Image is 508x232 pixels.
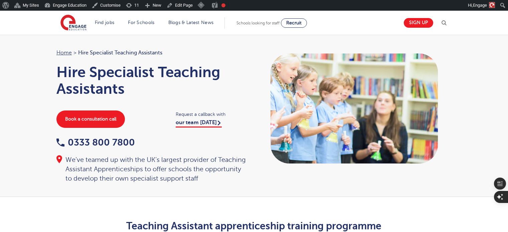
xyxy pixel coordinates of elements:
div: Focus keyphrase not set [221,3,225,7]
a: Home [56,50,72,56]
span: Hire Specialist Teaching Assistants [78,48,162,57]
h2: Teaching Assistant apprenticeship training programme [90,220,418,232]
nav: breadcrumb [56,48,247,57]
a: Book a consultation call [56,110,125,128]
span: Recruit [286,20,302,25]
h1: Hire Specialist Teaching Assistants [56,64,247,97]
img: Engage Education [60,15,87,31]
span: Request a callback with [176,110,247,118]
span: > [73,50,76,56]
a: Blogs & Latest News [168,20,214,25]
span: Engage [473,3,487,8]
a: Find jobs [95,20,115,25]
a: Recruit [281,18,307,28]
a: our team [DATE] [176,120,222,128]
div: We’ve teamed up with the UK’s largest provider of Teaching Assistant Apprenticeships to offer sch... [56,155,247,183]
span: Schools looking for staff [236,21,280,25]
a: For Schools [128,20,154,25]
a: 0333 800 7800 [56,137,135,148]
a: Sign up [404,18,433,28]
